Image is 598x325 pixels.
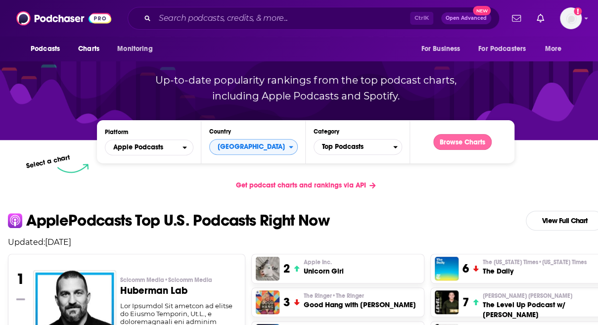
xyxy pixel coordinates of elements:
[538,40,574,58] button: open menu
[304,258,332,266] span: Apple Inc.
[128,7,500,30] div: Search podcasts, credits, & more...
[164,277,212,283] span: • Scicomm Media
[26,213,329,229] p: Apple Podcasts Top U.S. Podcasts Right Now
[256,257,279,280] img: Unicorn Girl
[478,42,526,56] span: For Podcasters
[560,7,582,29] button: Show profile menu
[57,164,89,173] img: select arrow
[256,290,279,314] img: Good Hang with Amy Poehler
[283,295,290,310] h3: 3
[8,213,22,228] img: apple Icon
[304,292,364,300] span: The Ringer
[304,266,344,276] h3: Unicorn Girl
[314,139,402,155] button: Categories
[414,40,472,58] button: open menu
[435,290,459,314] img: The Level Up Podcast w/ Paul Alex
[105,139,193,155] button: open menu
[446,16,487,21] span: Open Advanced
[78,42,99,56] span: Charts
[25,153,71,170] p: Select a chart
[24,40,73,58] button: open menu
[117,7,495,72] p: Podcast Charts & Rankings
[538,259,587,266] span: • [US_STATE] Times
[16,9,111,28] img: Podchaser - Follow, Share and Rate Podcasts
[462,295,469,310] h3: 7
[120,286,237,296] h3: Huberman Lab
[304,258,344,276] a: Apple Inc.Unicorn Girl
[483,292,572,300] span: [PERSON_NAME] [PERSON_NAME]
[314,139,393,155] span: Top Podcasts
[462,261,469,276] h3: 6
[136,72,476,104] p: Up-to-date popularity rankings from the top podcast charts, including Apple Podcasts and Spotify.
[209,139,298,155] button: Countries
[113,144,163,151] span: Apple Podcasts
[473,6,491,15] span: New
[441,12,491,24] button: Open AdvancedNew
[72,40,105,58] a: Charts
[421,42,460,56] span: For Business
[433,134,492,150] button: Browse Charts
[31,42,60,56] span: Podcasts
[483,266,587,276] h3: The Daily
[332,292,364,299] span: • The Ringer
[120,276,237,302] a: Scicomm Media•Scicomm MediaHuberman Lab
[228,173,383,197] a: Get podcast charts and rankings via API
[155,10,410,26] input: Search podcasts, credits, & more...
[304,258,344,266] p: Apple Inc.
[508,10,525,27] a: Show notifications dropdown
[304,300,416,310] h3: Good Hang with [PERSON_NAME]
[435,257,459,280] img: The Daily
[120,276,212,284] span: Scicomm Media
[120,276,237,284] p: Scicomm Media • Scicomm Media
[110,40,165,58] button: open menu
[483,258,587,276] a: The [US_STATE] Times•[US_STATE] TimesThe Daily
[560,7,582,29] img: User Profile
[105,139,193,155] h2: Platforms
[283,261,290,276] h3: 2
[235,181,366,189] span: Get podcast charts and rankings via API
[560,7,582,29] span: Logged in as Naomiumusic
[533,10,548,27] a: Show notifications dropdown
[304,292,416,300] p: The Ringer • The Ringer
[410,12,433,25] span: Ctrl K
[483,258,587,266] p: The New York Times • New York Times
[117,42,152,56] span: Monitoring
[472,40,540,58] button: open menu
[16,270,25,288] h3: 1
[574,7,582,15] svg: Add a profile image
[545,42,562,56] span: More
[304,292,416,310] a: The Ringer•The RingerGood Hang with [PERSON_NAME]
[483,258,587,266] span: The [US_STATE] Times
[210,139,289,155] span: [GEOGRAPHIC_DATA]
